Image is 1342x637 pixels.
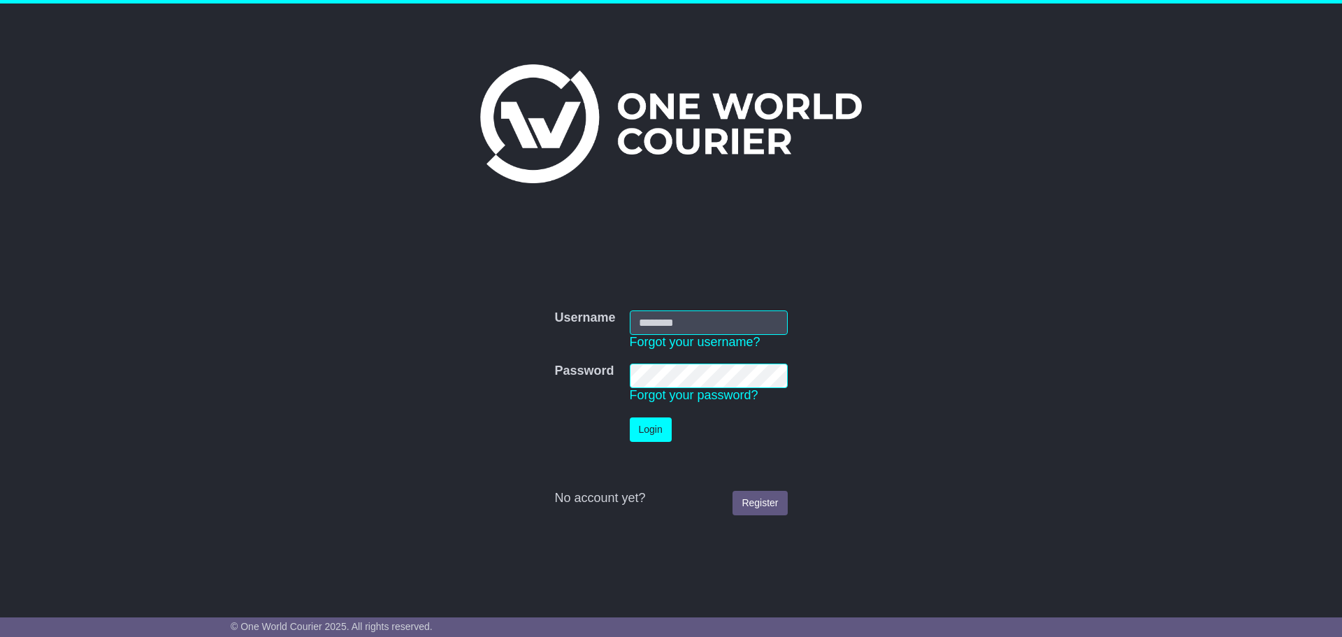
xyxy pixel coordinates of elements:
label: Username [554,310,615,326]
span: © One World Courier 2025. All rights reserved. [231,621,433,632]
a: Forgot your password? [630,388,758,402]
a: Register [733,491,787,515]
a: Forgot your username? [630,335,760,349]
label: Password [554,364,614,379]
div: No account yet? [554,491,787,506]
button: Login [630,417,672,442]
img: One World [480,64,862,183]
